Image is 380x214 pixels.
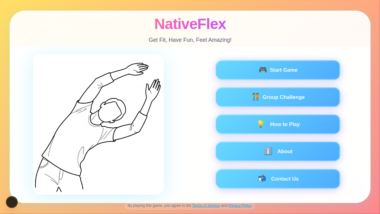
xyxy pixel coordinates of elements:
[125,202,255,210] p: By playing this game, you agree to the and .
[216,115,340,134] button: 💡How to Play
[33,54,164,195] img: Person doing fitness exercise
[149,36,231,44] p: Get Fit, Have Fun, Feel Amazing!
[192,203,220,208] a: Terms of Service
[258,67,267,74] span: 🎮
[269,66,297,74] span: Start Game
[264,148,272,155] span: ℹ️
[154,16,226,32] h1: NativeFlex
[216,142,340,162] button: ℹ️About
[216,87,340,107] button: 🧑‍🤝‍🧑Group Challenge
[263,93,305,101] span: Group Challenge
[216,169,340,189] button: 📬Contact Us
[216,60,340,80] button: 🎮Start Game
[256,121,265,128] span: 💡
[228,203,251,208] a: Privacy Policy
[251,94,260,101] span: 🧑‍🤝‍🧑
[257,175,266,182] span: 📬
